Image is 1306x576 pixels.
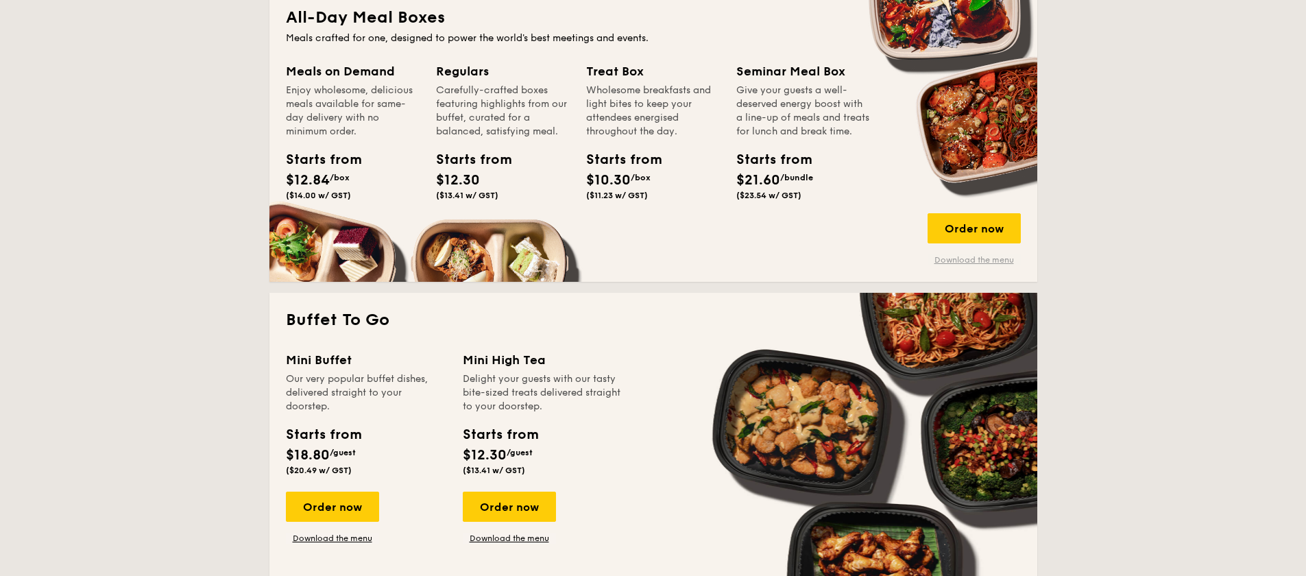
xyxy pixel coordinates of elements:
h2: Buffet To Go [286,309,1021,331]
div: Our very popular buffet dishes, delivered straight to your doorstep. [286,372,446,413]
span: $10.30 [586,172,631,189]
a: Download the menu [463,533,556,544]
span: /box [330,173,350,182]
div: Give your guests a well-deserved energy boost with a line-up of meals and treats for lunch and br... [736,84,870,139]
div: Starts from [463,424,537,445]
div: Meals on Demand [286,62,420,81]
span: ($13.41 w/ GST) [463,466,525,475]
span: ($11.23 w/ GST) [586,191,648,200]
span: /guest [330,448,356,457]
div: Delight your guests with our tasty bite-sized treats delivered straight to your doorstep. [463,372,623,413]
span: /guest [507,448,533,457]
span: ($23.54 w/ GST) [736,191,801,200]
span: /box [631,173,651,182]
div: Starts from [436,149,498,170]
div: Enjoy wholesome, delicious meals available for same-day delivery with no minimum order. [286,84,420,139]
span: $12.84 [286,172,330,189]
span: $21.60 [736,172,780,189]
a: Download the menu [928,254,1021,265]
div: Starts from [736,149,798,170]
div: Mini High Tea [463,350,623,370]
span: ($13.41 w/ GST) [436,191,498,200]
div: Regulars [436,62,570,81]
div: Starts from [286,149,348,170]
span: $18.80 [286,447,330,464]
div: Order now [286,492,379,522]
div: Carefully-crafted boxes featuring highlights from our buffet, curated for a balanced, satisfying ... [436,84,570,139]
div: Order now [928,213,1021,243]
a: Download the menu [286,533,379,544]
div: Starts from [586,149,648,170]
span: $12.30 [436,172,480,189]
span: /bundle [780,173,813,182]
div: Starts from [286,424,361,445]
div: Mini Buffet [286,350,446,370]
div: Treat Box [586,62,720,81]
div: Wholesome breakfasts and light bites to keep your attendees energised throughout the day. [586,84,720,139]
div: Seminar Meal Box [736,62,870,81]
span: ($20.49 w/ GST) [286,466,352,475]
div: Order now [463,492,556,522]
div: Meals crafted for one, designed to power the world's best meetings and events. [286,32,1021,45]
h2: All-Day Meal Boxes [286,7,1021,29]
span: ($14.00 w/ GST) [286,191,351,200]
span: $12.30 [463,447,507,464]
